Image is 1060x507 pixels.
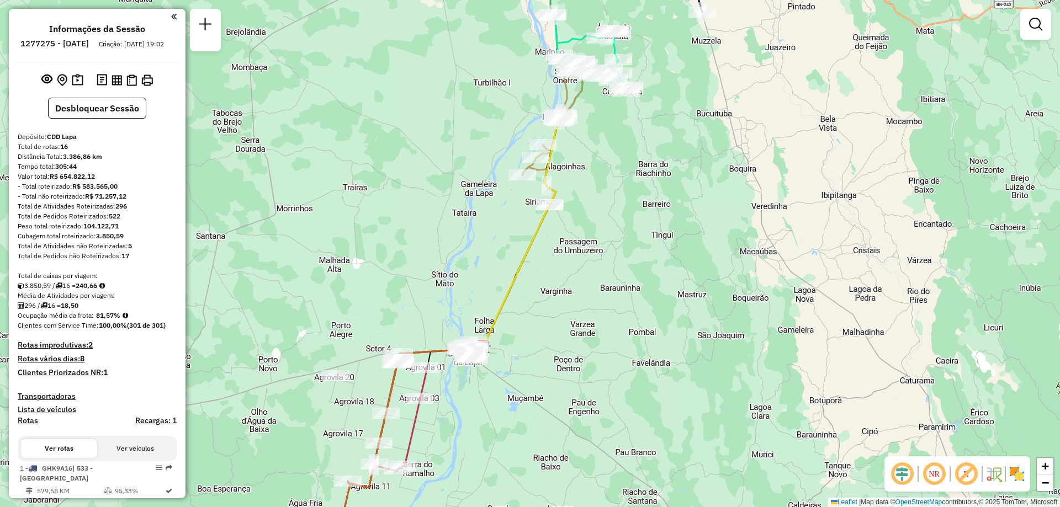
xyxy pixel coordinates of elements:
[18,392,177,401] h4: Transportadoras
[1025,13,1047,35] a: Exibir filtros
[128,242,132,250] strong: 5
[20,39,89,49] h6: 1277275 - [DATE]
[18,282,24,289] i: Cubagem total roteirizado
[50,172,95,180] strong: R$ 654.822,12
[18,281,177,291] div: 3.850,59 / 16 =
[96,311,120,319] strong: 81,57%
[18,321,99,329] span: Clientes com Service Time:
[49,24,145,34] h4: Informações da Sessão
[115,202,127,210] strong: 296
[18,182,177,191] div: - Total roteirizado:
[20,464,93,482] span: 1 -
[61,301,78,309] strong: 18,50
[18,191,177,201] div: - Total não roteirizado:
[127,321,166,329] strong: (301 de 301)
[40,302,47,309] i: Total de rotas
[76,281,97,290] strong: 240,66
[889,461,915,487] span: Ocultar deslocamento
[18,241,177,251] div: Total de Atividades não Roteirizadas:
[18,340,177,350] h4: Rotas improdutivas:
[18,172,177,182] div: Valor total:
[139,72,155,88] button: Imprimir Rotas
[18,311,94,319] span: Ocupação média da frota:
[1037,458,1053,474] a: Zoom in
[1042,476,1049,489] span: −
[121,252,129,260] strong: 17
[166,465,172,471] em: Rota exportada
[99,282,105,289] i: Meta Caixas/viagem: 206,52 Diferença: 34,14
[109,72,124,87] button: Visualizar relatório de Roteirização
[103,367,108,377] strong: 1
[18,211,177,221] div: Total de Pedidos Roteirizados:
[18,162,177,172] div: Tempo total:
[72,182,118,190] strong: R$ 583.565,00
[18,368,177,377] h4: Clientes Priorizados NR:
[18,142,177,152] div: Total de rotas:
[1042,459,1049,473] span: +
[171,10,177,23] a: Clique aqui para minimizar o painel
[18,405,177,414] h4: Lista de veículos
[18,291,177,301] div: Média de Atividades por viagem:
[21,439,97,458] button: Ver rotas
[18,201,177,211] div: Total de Atividades Roteirizadas:
[88,340,93,350] strong: 2
[921,461,947,487] span: Ocultar NR
[94,39,168,49] div: Criação: [DATE] 19:02
[20,464,93,482] span: | 533 - [GEOGRAPHIC_DATA]
[18,416,38,425] a: Rotas
[48,98,146,119] button: Desbloquear Sessão
[83,222,119,230] strong: 104.122,71
[70,72,86,89] button: Painel de Sugestão
[18,251,177,261] div: Total de Pedidos não Roteirizados:
[135,416,177,425] h4: Recargas: 1
[63,152,102,161] strong: 3.386,86 km
[156,465,162,471] em: Opções
[321,370,349,381] div: Atividade não roteirizada - GRACINETE JESUS
[97,439,173,458] button: Ver veículos
[18,152,177,162] div: Distância Total:
[99,321,127,329] strong: 100,00%
[859,498,861,506] span: |
[124,72,139,88] button: Visualizar Romaneio
[828,498,1060,507] div: Map data © contributors,© 2025 TomTom, Microsoft
[18,302,24,309] i: Total de Atividades
[18,271,177,281] div: Total de caixas por viagem:
[55,72,70,89] button: Centralizar mapa no depósito ou ponto de apoio
[47,132,77,141] strong: CDD Lapa
[42,464,72,472] span: GHK9A16
[18,301,177,311] div: 296 / 16 =
[194,13,216,38] a: Nova sessão e pesquisa
[26,488,33,494] i: Distância Total
[109,212,120,220] strong: 522
[36,485,103,497] td: 579,68 KM
[94,72,109,89] button: Logs desbloquear sessão
[18,354,177,364] h4: Rotas vários dias:
[895,498,942,506] a: OpenStreetMap
[39,71,55,89] button: Exibir sessão original
[166,488,172,494] i: Rota otimizada
[18,221,177,231] div: Peso total roteirizado:
[55,162,77,170] strong: 305:44
[123,312,128,319] em: Média calculada utilizando a maior ocupação (%Peso ou %Cubagem) de cada rota da sessão. Rotas cro...
[104,488,112,494] i: % de utilização do peso
[985,465,1003,483] img: Fluxo de ruas
[18,231,177,241] div: Cubagem total roteirizado:
[85,192,126,200] strong: R$ 71.257,12
[114,485,163,497] td: 95,33%
[953,461,979,487] span: Exibir rótulo
[96,232,124,240] strong: 3.850,59
[18,132,177,142] div: Depósito:
[55,282,62,289] i: Total de rotas
[60,142,68,151] strong: 16
[831,498,857,506] a: Leaflet
[80,354,84,364] strong: 8
[1037,474,1053,491] a: Zoom out
[1008,465,1026,483] img: Exibir/Ocultar setores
